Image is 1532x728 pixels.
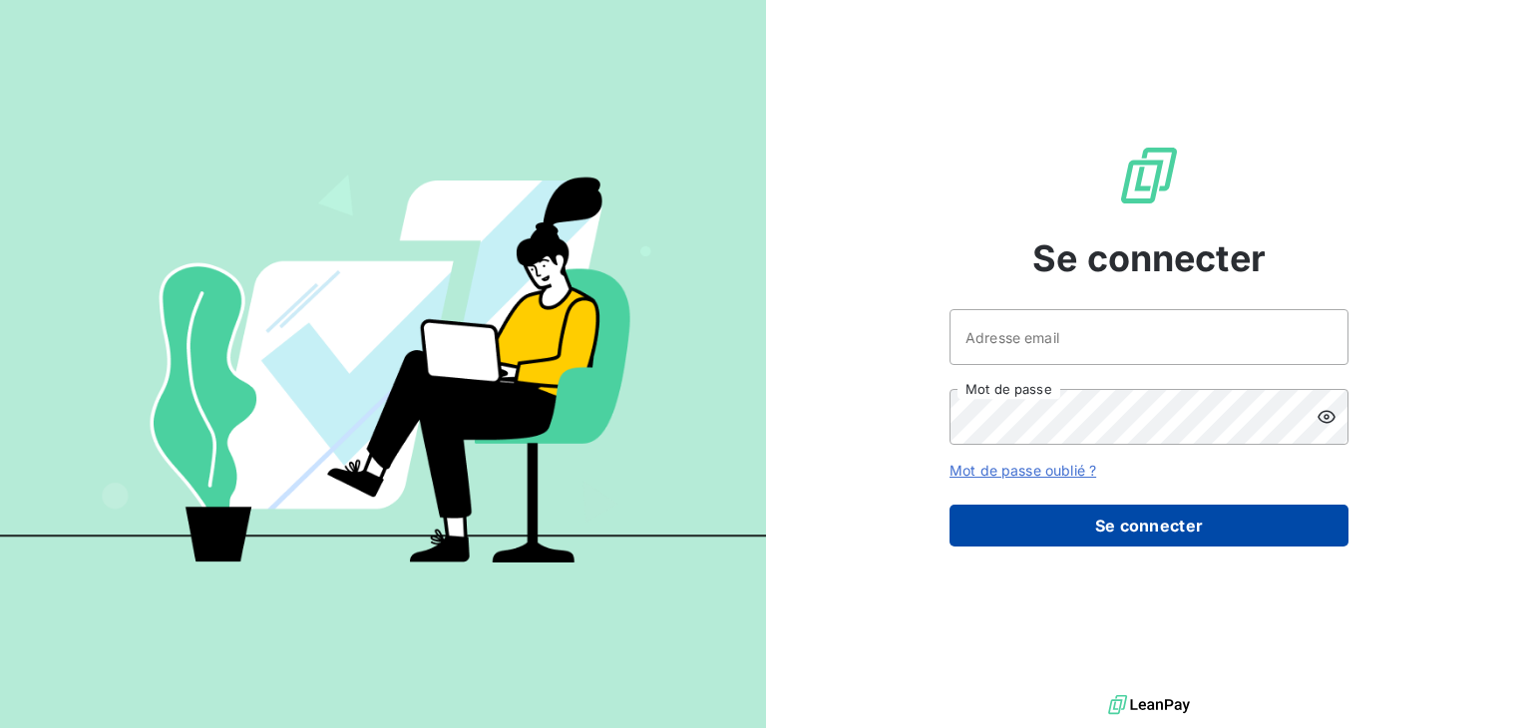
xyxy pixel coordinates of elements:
input: placeholder [950,309,1348,365]
a: Mot de passe oublié ? [950,462,1096,479]
button: Se connecter [950,505,1348,546]
span: Se connecter [1032,231,1266,285]
img: logo [1108,690,1190,720]
img: Logo LeanPay [1117,144,1181,207]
